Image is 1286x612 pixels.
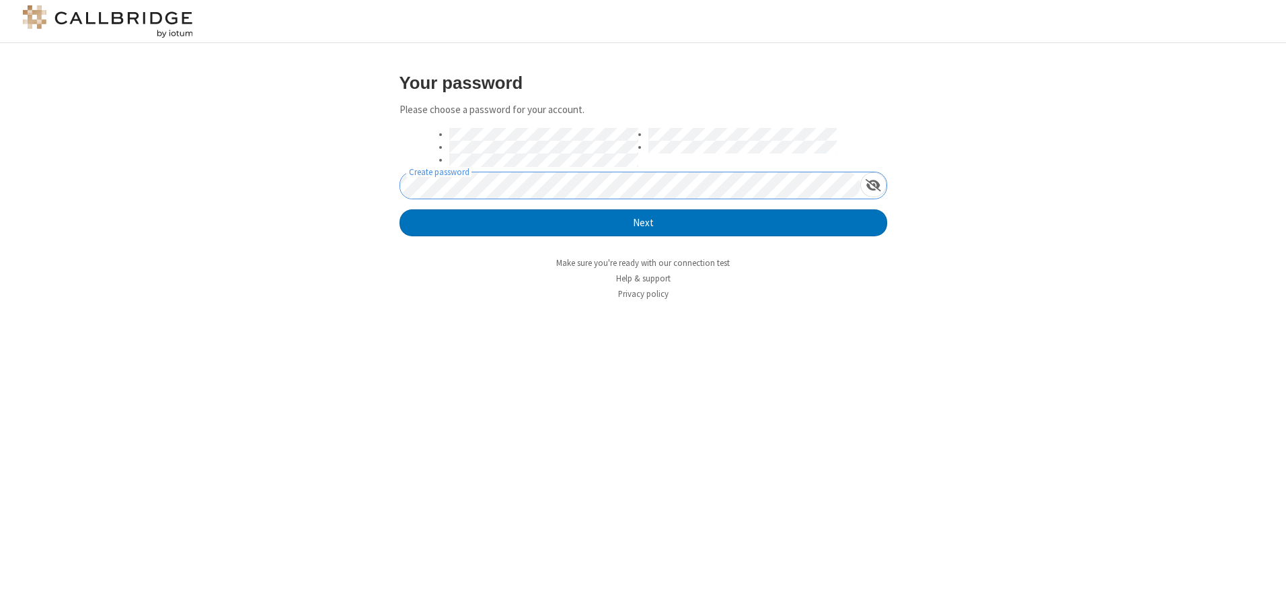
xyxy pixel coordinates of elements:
p: Please choose a password for your account. [400,102,887,118]
a: Help & support [616,273,671,284]
button: Next [400,209,887,236]
a: Make sure you're ready with our connection test [556,257,730,269]
a: Privacy policy [618,288,669,300]
div: Show password [860,172,886,197]
input: Create password [400,172,860,199]
h3: Your password [400,73,887,92]
img: logo@2x.png [20,5,195,38]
